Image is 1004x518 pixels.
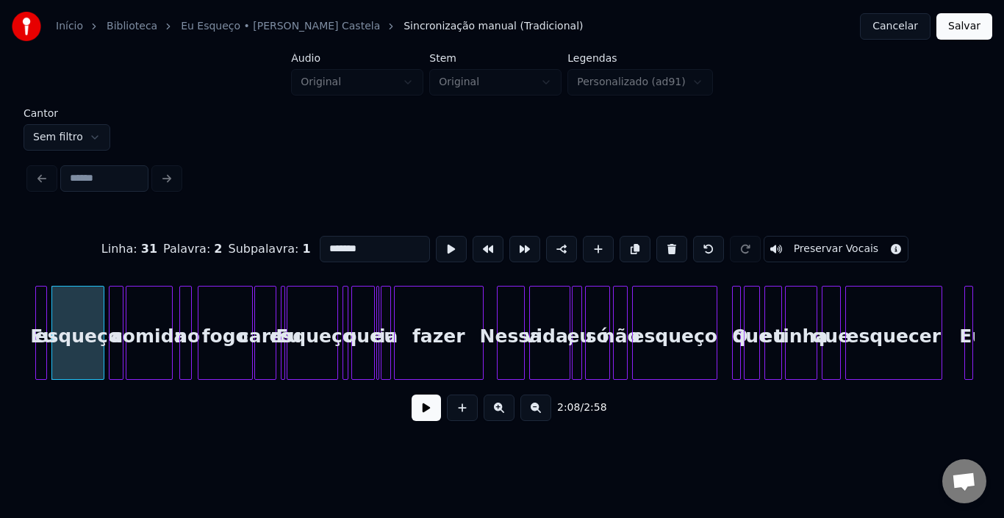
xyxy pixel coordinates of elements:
span: 2 [214,242,222,256]
a: Eu Esqueço • [PERSON_NAME] Castela [181,19,380,34]
label: Áudio [291,53,423,63]
a: Início [56,19,83,34]
span: 2:08 [557,400,580,415]
a: Bate-papo aberto [942,459,986,503]
span: 1 [303,242,311,256]
a: Biblioteca [107,19,157,34]
button: Toggle [764,236,909,262]
div: Palavra : [163,240,222,258]
button: Salvar [936,13,992,40]
label: Legendas [567,53,712,63]
span: Sincronização manual (Tradicional) [404,19,583,34]
nav: breadcrumb [56,19,583,34]
div: / [557,400,592,415]
div: Linha : [101,240,157,258]
span: 2:58 [584,400,606,415]
span: 31 [141,242,157,256]
label: Stem [429,53,562,63]
img: youka [12,12,41,41]
button: Cancelar [860,13,931,40]
div: Subpalavra : [229,240,311,258]
label: Cantor [24,108,110,118]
